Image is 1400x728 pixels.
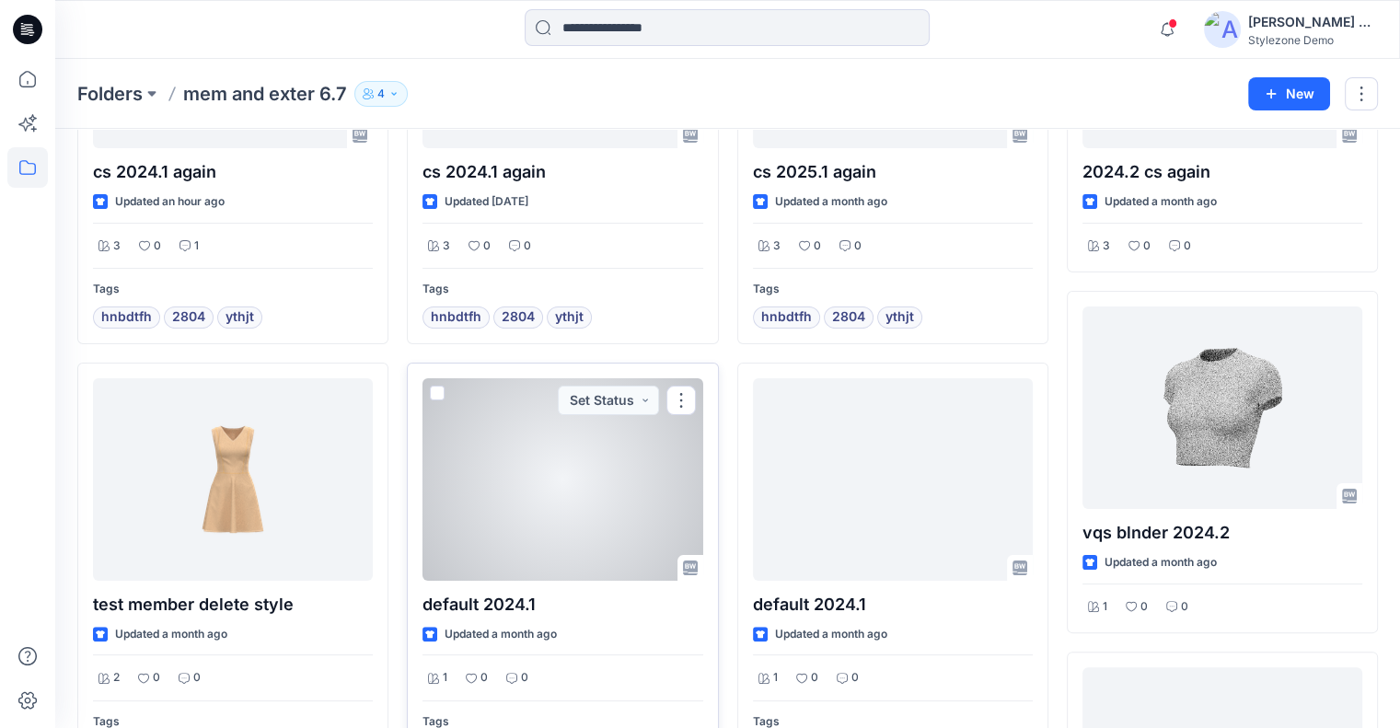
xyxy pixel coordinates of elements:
[1082,159,1362,185] p: 2024.2 cs again
[1143,237,1151,256] p: 0
[761,306,812,329] span: hnbdtfh
[1103,237,1110,256] p: 3
[101,306,152,329] span: hnbdtfh
[93,280,373,299] p: Tags
[1105,192,1217,212] p: Updated a month ago
[443,237,450,256] p: 3
[773,668,778,688] p: 1
[753,280,1033,299] p: Tags
[377,84,385,104] p: 4
[77,81,143,107] a: Folders
[183,81,347,107] p: mem and exter 6.7
[431,306,481,329] span: hnbdtfh
[1184,237,1191,256] p: 0
[1248,11,1377,33] div: [PERSON_NAME] Ashkenazi
[1082,306,1362,509] a: vqs blnder 2024.2
[775,625,887,644] p: Updated a month ago
[422,592,702,618] p: default 2024.1
[226,306,254,329] span: ythjt
[115,192,225,212] p: Updated an hour ago
[154,237,161,256] p: 0
[854,237,862,256] p: 0
[113,237,121,256] p: 3
[445,192,528,212] p: Updated [DATE]
[524,237,531,256] p: 0
[445,625,557,644] p: Updated a month ago
[172,306,205,329] span: 2804
[851,668,859,688] p: 0
[885,306,914,329] span: ythjt
[753,159,1033,185] p: cs 2025.1 again
[753,592,1033,618] p: default 2024.1
[443,668,447,688] p: 1
[480,668,488,688] p: 0
[753,378,1033,581] a: default 2024.1
[555,306,584,329] span: ythjt
[1140,597,1148,617] p: 0
[1204,11,1241,48] img: avatar
[113,668,120,688] p: 2
[354,81,408,107] button: 4
[93,378,373,581] a: test member delete style
[521,668,528,688] p: 0
[1103,597,1107,617] p: 1
[422,280,702,299] p: Tags
[1248,77,1330,110] button: New
[194,237,199,256] p: 1
[832,306,865,329] span: 2804
[1105,553,1217,572] p: Updated a month ago
[193,668,201,688] p: 0
[773,237,781,256] p: 3
[502,306,535,329] span: 2804
[115,625,227,644] p: Updated a month ago
[483,237,491,256] p: 0
[422,378,702,581] a: default 2024.1
[775,192,887,212] p: Updated a month ago
[422,159,702,185] p: cs 2024.1 again
[153,668,160,688] p: 0
[1181,597,1188,617] p: 0
[93,159,373,185] p: cs 2024.1 again
[93,592,373,618] p: test member delete style
[1248,33,1377,47] div: Stylezone Demo
[811,668,818,688] p: 0
[814,237,821,256] p: 0
[1082,520,1362,546] p: vqs blnder 2024.2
